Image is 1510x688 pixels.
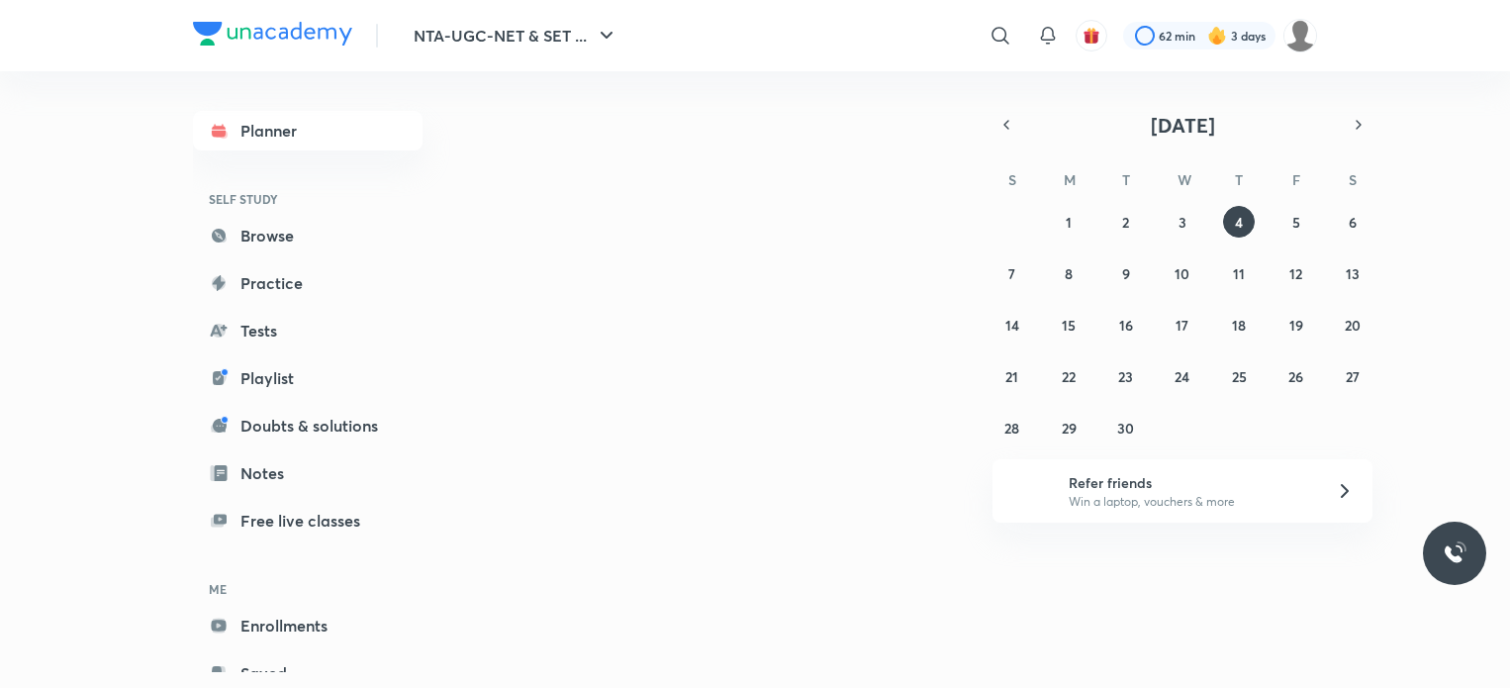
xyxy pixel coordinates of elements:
button: September 1, 2025 [1053,206,1085,238]
button: September 27, 2025 [1337,360,1368,392]
abbr: September 21, 2025 [1005,367,1018,386]
a: Planner [193,111,423,150]
a: Free live classes [193,501,423,541]
abbr: September 23, 2025 [1118,367,1133,386]
button: September 23, 2025 [1110,360,1142,392]
button: September 29, 2025 [1053,412,1085,443]
abbr: Monday [1064,170,1076,189]
abbr: September 17, 2025 [1176,316,1188,335]
button: September 9, 2025 [1110,257,1142,289]
button: September 13, 2025 [1337,257,1368,289]
button: September 11, 2025 [1223,257,1255,289]
abbr: September 13, 2025 [1346,264,1360,283]
abbr: September 22, 2025 [1062,367,1076,386]
button: September 7, 2025 [996,257,1028,289]
button: September 18, 2025 [1223,309,1255,341]
abbr: September 6, 2025 [1349,213,1357,232]
button: September 12, 2025 [1280,257,1312,289]
button: September 10, 2025 [1167,257,1198,289]
abbr: September 7, 2025 [1008,264,1015,283]
abbr: September 12, 2025 [1289,264,1302,283]
button: September 20, 2025 [1337,309,1368,341]
button: September 8, 2025 [1053,257,1085,289]
abbr: Sunday [1008,170,1016,189]
button: September 26, 2025 [1280,360,1312,392]
abbr: September 15, 2025 [1062,316,1076,335]
button: September 3, 2025 [1167,206,1198,238]
abbr: September 1, 2025 [1066,213,1072,232]
button: September 21, 2025 [996,360,1028,392]
img: avatar [1083,27,1100,45]
abbr: September 4, 2025 [1235,213,1243,232]
button: September 24, 2025 [1167,360,1198,392]
abbr: Thursday [1235,170,1243,189]
a: Company Logo [193,22,352,50]
abbr: September 3, 2025 [1179,213,1186,232]
abbr: September 14, 2025 [1005,316,1019,335]
a: Tests [193,311,423,350]
img: Company Logo [193,22,352,46]
h6: Refer friends [1069,472,1312,493]
button: September 5, 2025 [1280,206,1312,238]
abbr: Tuesday [1122,170,1130,189]
abbr: September 26, 2025 [1288,367,1303,386]
p: Win a laptop, vouchers & more [1069,493,1312,511]
abbr: September 10, 2025 [1175,264,1189,283]
abbr: September 30, 2025 [1117,419,1134,438]
img: Kumarica [1283,19,1317,52]
img: ttu [1443,541,1466,565]
abbr: September 25, 2025 [1232,367,1247,386]
abbr: Saturday [1349,170,1357,189]
abbr: September 20, 2025 [1345,316,1361,335]
button: NTA-UGC-NET & SET ... [402,16,630,55]
a: Practice [193,263,423,303]
a: Playlist [193,358,423,398]
abbr: September 19, 2025 [1289,316,1303,335]
button: September 4, 2025 [1223,206,1255,238]
h6: ME [193,572,423,606]
abbr: September 2, 2025 [1122,213,1129,232]
a: Doubts & solutions [193,406,423,445]
abbr: September 18, 2025 [1232,316,1246,335]
img: streak [1207,26,1227,46]
img: referral [1008,471,1048,511]
button: September 15, 2025 [1053,309,1085,341]
abbr: September 16, 2025 [1119,316,1133,335]
abbr: September 29, 2025 [1062,419,1077,438]
a: Browse [193,216,423,255]
h6: SELF STUDY [193,182,423,216]
abbr: September 28, 2025 [1004,419,1019,438]
button: September 16, 2025 [1110,309,1142,341]
abbr: Friday [1292,170,1300,189]
button: September 30, 2025 [1110,412,1142,443]
a: Notes [193,453,423,493]
abbr: Wednesday [1178,170,1191,189]
button: September 17, 2025 [1167,309,1198,341]
button: avatar [1076,20,1107,51]
span: [DATE] [1151,112,1215,139]
abbr: September 9, 2025 [1122,264,1130,283]
button: September 22, 2025 [1053,360,1085,392]
a: Enrollments [193,606,423,645]
button: [DATE] [1020,111,1345,139]
button: September 19, 2025 [1280,309,1312,341]
abbr: September 24, 2025 [1175,367,1189,386]
button: September 28, 2025 [996,412,1028,443]
button: September 14, 2025 [996,309,1028,341]
abbr: September 27, 2025 [1346,367,1360,386]
button: September 2, 2025 [1110,206,1142,238]
button: September 6, 2025 [1337,206,1368,238]
button: September 25, 2025 [1223,360,1255,392]
abbr: September 5, 2025 [1292,213,1300,232]
abbr: September 11, 2025 [1233,264,1245,283]
abbr: September 8, 2025 [1065,264,1073,283]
